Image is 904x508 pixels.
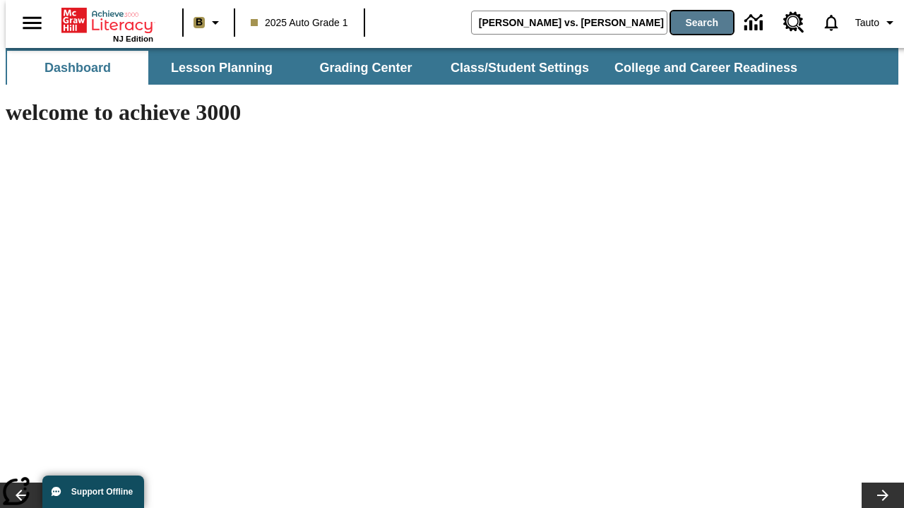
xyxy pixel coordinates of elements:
[11,2,53,44] button: Open side menu
[295,51,436,85] button: Grading Center
[196,13,203,31] span: B
[188,10,230,35] button: Boost Class color is light brown. Change class color
[61,5,153,43] div: Home
[850,10,904,35] button: Profile/Settings
[855,16,879,30] span: Tauto
[6,99,616,126] h1: welcome to achieve 3000
[862,483,904,508] button: Lesson carousel, Next
[439,51,600,85] button: Class/Student Settings
[251,16,348,30] span: 2025 Auto Grade 1
[6,48,898,85] div: SubNavbar
[736,4,775,42] a: Data Center
[61,6,153,35] a: Home
[603,51,809,85] button: College and Career Readiness
[775,4,813,42] a: Resource Center, Will open in new tab
[671,11,733,34] button: Search
[813,4,850,41] a: Notifications
[151,51,292,85] button: Lesson Planning
[472,11,667,34] input: search field
[7,51,148,85] button: Dashboard
[6,51,810,85] div: SubNavbar
[42,476,144,508] button: Support Offline
[113,35,153,43] span: NJ Edition
[71,487,133,497] span: Support Offline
